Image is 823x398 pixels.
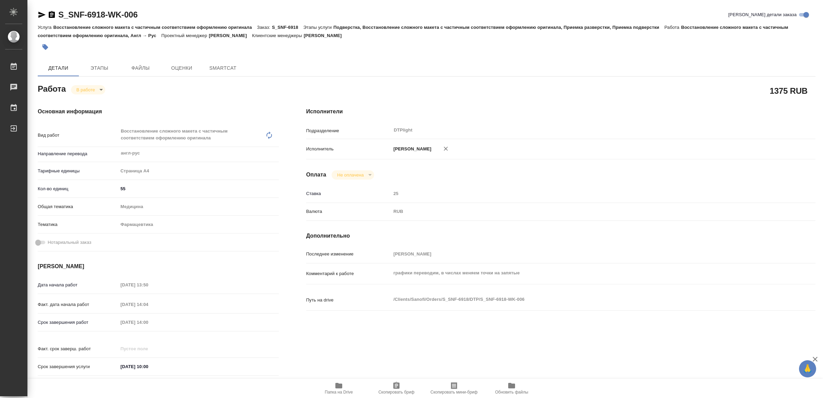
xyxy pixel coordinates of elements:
[252,33,304,38] p: Клиентские менеджеры
[118,299,178,309] input: Пустое поле
[38,132,118,139] p: Вид работ
[430,390,477,395] span: Скопировать мини-бриф
[118,344,178,354] input: Пустое поле
[332,170,374,180] div: В работе
[38,203,118,210] p: Общая тематика
[425,379,483,398] button: Скопировать мини-бриф
[378,390,414,395] span: Скопировать бриф
[310,379,368,398] button: Папка на Drive
[306,171,326,179] h4: Оплата
[306,190,391,197] p: Ставка
[799,360,816,377] button: 🙏
[74,87,97,93] button: В работе
[206,64,239,72] span: SmartCat
[306,270,391,277] p: Комментарий к работе
[38,282,118,288] p: Дата начала работ
[38,262,279,271] h4: [PERSON_NAME]
[42,64,75,72] span: Детали
[391,294,773,305] textarea: /Clients/Sanofi/Orders/S_SNF-6918/DTP/S_SNF-6918-WK-006
[333,25,664,30] p: Подверстка, Восстановление сложного макета с частичным соответствием оформлению оригинала, Приемк...
[38,301,118,308] p: Факт. дата начала работ
[306,251,391,258] p: Последнее изменение
[83,64,116,72] span: Этапы
[38,363,118,370] p: Срок завершения услуги
[118,201,278,213] div: Медицина
[118,165,278,177] div: Страница А4
[118,362,178,372] input: ✎ Введи что-нибудь
[665,25,681,30] p: Работа
[325,390,353,395] span: Папка на Drive
[38,11,46,19] button: Скопировать ссылку для ЯМессенджера
[303,25,334,30] p: Этапы услуги
[38,319,118,326] p: Срок завершения работ
[495,390,528,395] span: Обновить файлы
[38,221,118,228] p: Тематика
[306,107,815,116] h4: Исполнители
[257,25,272,30] p: Заказ:
[391,206,773,217] div: RUB
[38,345,118,352] p: Факт. срок заверш. работ
[391,267,773,279] textarea: графики переводим, в числах меняем точки на запятые
[770,85,808,96] h2: 1375 RUB
[272,25,303,30] p: S_SNF-6918
[38,25,53,30] p: Услуга
[335,172,366,178] button: Не оплачена
[391,249,773,259] input: Пустое поле
[38,39,53,55] button: Добавить тэг
[48,239,91,246] span: Нотариальный заказ
[306,208,391,215] p: Валюта
[118,317,178,327] input: Пустое поле
[306,146,391,152] p: Исполнитель
[368,379,425,398] button: Скопировать бриф
[38,150,118,157] p: Направление перевода
[124,64,157,72] span: Файлы
[165,64,198,72] span: Оценки
[209,33,252,38] p: [PERSON_NAME]
[38,82,66,94] h2: Работа
[306,127,391,134] p: Подразделение
[38,185,118,192] p: Кол-во единиц
[728,11,797,18] span: [PERSON_NAME] детали заказа
[48,11,56,19] button: Скопировать ссылку
[53,25,257,30] p: Восстановление сложного макета с частичным соответствием оформлению оригинала
[391,146,431,152] p: [PERSON_NAME]
[391,189,773,198] input: Пустое поле
[118,280,178,290] input: Пустое поле
[438,141,453,156] button: Удалить исполнителя
[118,184,278,194] input: ✎ Введи что-нибудь
[71,85,105,94] div: В работе
[802,362,813,376] span: 🙏
[483,379,540,398] button: Обновить файлы
[306,297,391,304] p: Путь на drive
[58,10,138,19] a: S_SNF-6918-WK-006
[306,232,815,240] h4: Дополнительно
[162,33,209,38] p: Проектный менеджер
[38,107,279,116] h4: Основная информация
[38,168,118,174] p: Тарифные единицы
[118,219,278,230] div: Фармацевтика
[304,33,347,38] p: [PERSON_NAME]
